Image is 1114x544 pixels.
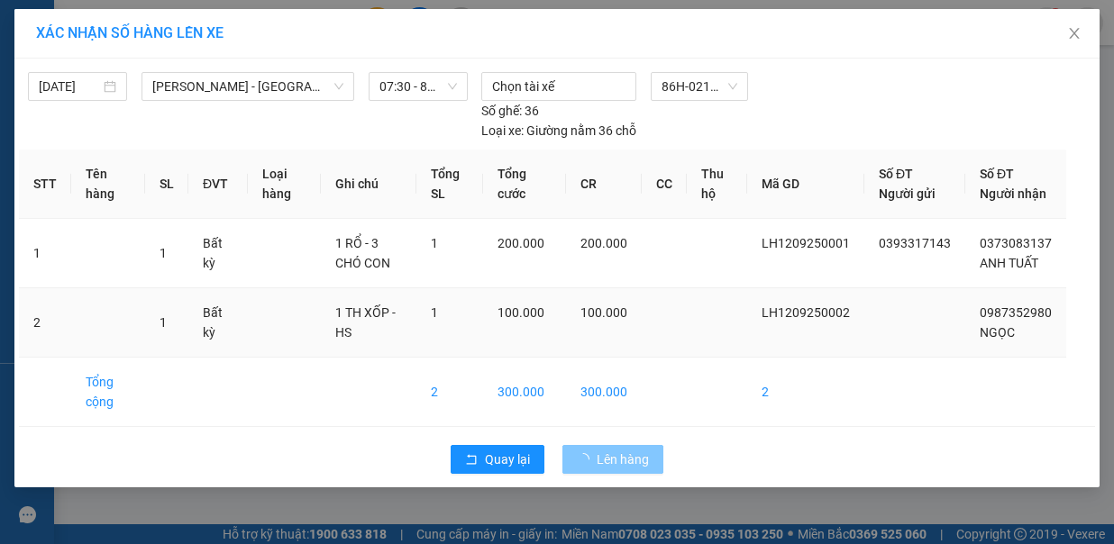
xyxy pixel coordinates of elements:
[762,236,850,250] span: LH1209250001
[762,305,850,320] span: LH1209250002
[980,236,1052,250] span: 0373083137
[71,150,145,219] th: Tên hàng
[687,150,747,219] th: Thu hộ
[662,73,738,100] span: 86H-021.24
[19,219,71,288] td: 1
[465,453,478,467] span: rollback
[481,121,524,141] span: Loại xe:
[321,150,416,219] th: Ghi chú
[980,305,1052,320] span: 0987352980
[747,358,864,427] td: 2
[580,236,627,250] span: 200.000
[481,121,636,141] div: Giường nằm 36 chỗ
[642,150,687,219] th: CC
[580,305,627,320] span: 100.000
[451,445,544,474] button: rollbackQuay lại
[335,236,390,270] span: 1 RỔ - 3 CHÓ CON
[8,8,98,98] img: logo.jpg
[71,358,145,427] td: Tổng cộng
[39,77,100,96] input: 12/09/2025
[980,325,1015,340] span: NGỌC
[19,288,71,358] td: 2
[562,445,663,474] button: Lên hàng
[379,73,457,100] span: 07:30 - 86H-021.24
[104,43,118,58] span: environment
[188,150,248,219] th: ĐVT
[248,150,321,219] th: Loại hàng
[980,256,1038,270] span: ANH TUẤT
[481,101,522,121] span: Số ghế:
[597,449,649,469] span: Lên hàng
[160,315,167,330] span: 1
[152,73,343,100] span: Phan Rí - Sài Gòn
[1049,9,1100,59] button: Close
[747,150,864,219] th: Mã GD
[879,167,913,181] span: Số ĐT
[416,358,483,427] td: 2
[19,150,71,219] th: STT
[879,186,936,201] span: Người gửi
[980,186,1046,201] span: Người nhận
[416,150,483,219] th: Tổng SL
[335,305,396,340] span: 1 TH XỐP - HS
[483,150,566,219] th: Tổng cước
[481,101,539,121] div: 36
[980,167,1014,181] span: Số ĐT
[879,236,951,250] span: 0393317143
[483,358,566,427] td: 300.000
[188,219,248,288] td: Bất kỳ
[333,81,344,92] span: down
[160,246,167,260] span: 1
[8,113,196,142] b: GỬI : Liên Hương
[498,236,544,250] span: 200.000
[566,150,642,219] th: CR
[566,358,642,427] td: 300.000
[104,66,118,80] span: phone
[104,12,256,34] b: [PERSON_NAME]
[145,150,188,219] th: SL
[485,449,530,469] span: Quay lại
[431,305,438,320] span: 1
[8,40,343,62] li: 01 [PERSON_NAME]
[498,305,544,320] span: 100.000
[188,288,248,358] td: Bất kỳ
[36,24,224,41] span: XÁC NHẬN SỐ HÀNG LÊN XE
[431,236,438,250] span: 1
[1067,26,1082,41] span: close
[8,62,343,85] li: 02523854854
[577,453,597,466] span: loading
